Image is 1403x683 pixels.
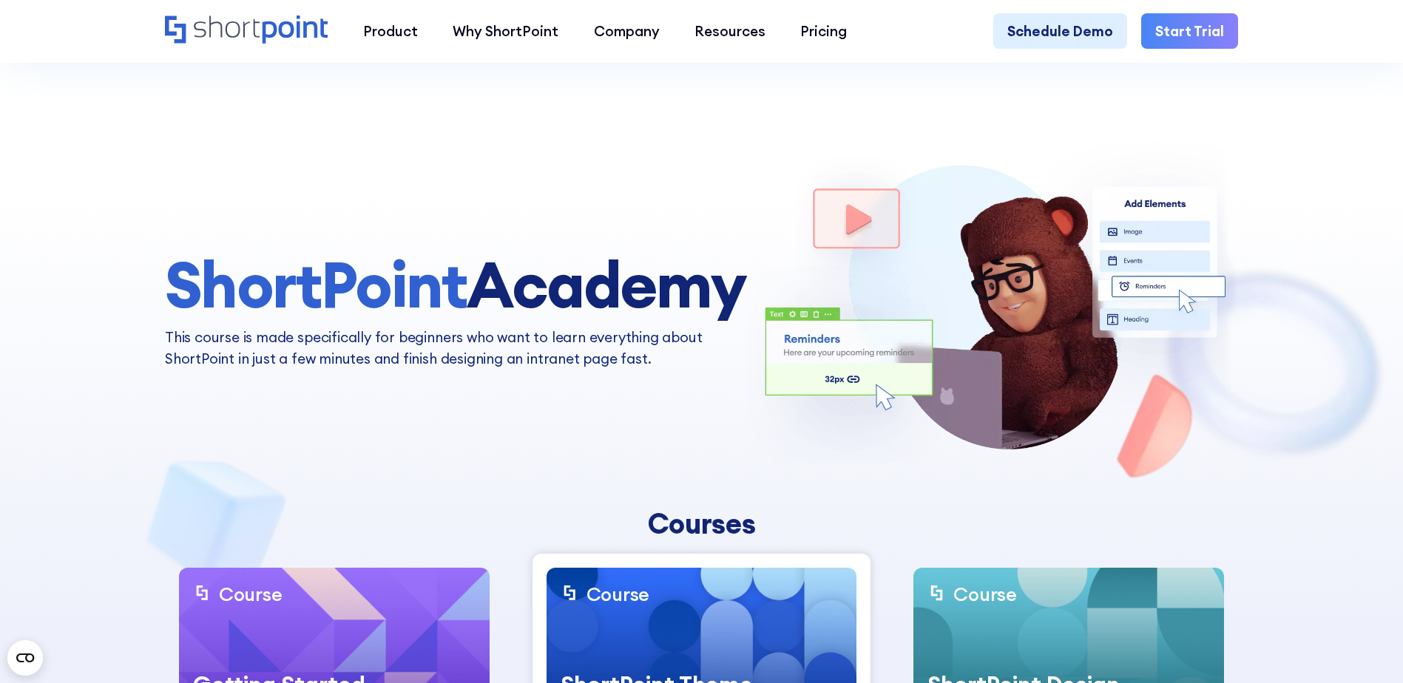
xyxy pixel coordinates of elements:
[953,582,1016,606] div: Course
[800,21,847,41] div: Pricing
[345,13,435,48] a: Product
[677,13,782,48] a: Resources
[453,21,558,41] div: Why ShortPoint
[594,21,660,41] div: Company
[165,251,745,320] h1: Academy
[576,13,677,48] a: Company
[165,16,328,46] a: Home
[1329,612,1403,683] iframe: Chat Widget
[586,582,649,606] div: Course
[424,507,978,540] div: Courses
[165,245,467,324] span: ShortPoint
[993,13,1127,48] a: Schedule Demo
[7,640,43,676] button: Open CMP widget
[694,21,765,41] div: Resources
[436,13,576,48] a: Why ShortPoint
[165,327,745,369] p: This course is made specifically for beginners who want to learn everything about ShortPoint in j...
[219,582,282,606] div: Course
[363,21,418,41] div: Product
[783,13,865,48] a: Pricing
[1141,13,1238,48] a: Start Trial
